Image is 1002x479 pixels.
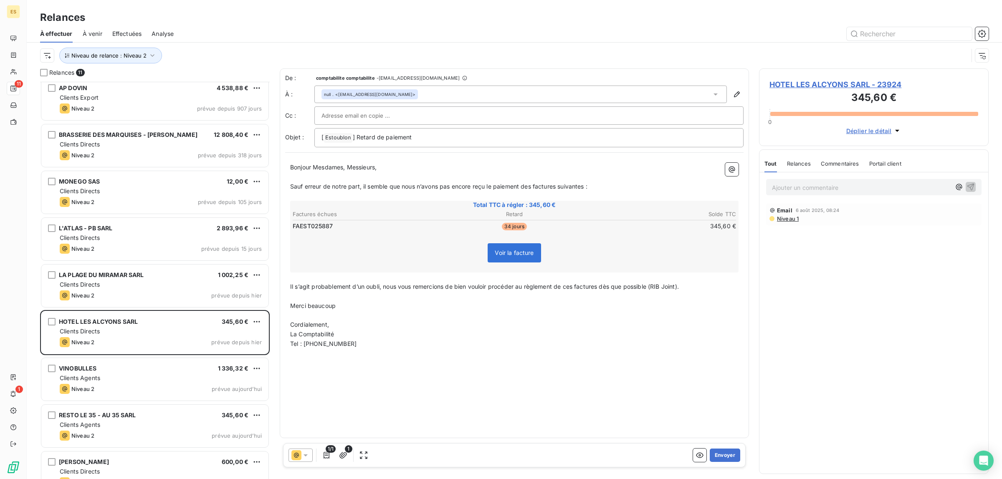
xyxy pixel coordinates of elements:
[222,318,248,325] span: 345,60 €
[290,164,377,171] span: Bonjour Mesdames, Messieurs,
[290,340,357,347] span: Tel : [PHONE_NUMBER]
[222,411,248,418] span: 345,60 €
[49,68,74,77] span: Relances
[211,339,262,345] span: prévue depuis hier
[60,421,100,428] span: Clients Agents
[285,74,314,82] span: De :
[440,210,588,219] th: Retard
[776,215,799,222] span: Niveau 1
[71,432,94,439] span: Niveau 2
[71,105,94,112] span: Niveau 2
[321,109,411,122] input: Adresse email en copie ...
[285,111,314,120] label: Cc :
[40,10,85,25] h3: Relances
[589,210,736,219] th: Solde TTC
[76,69,84,76] span: 11
[71,199,94,205] span: Niveau 2
[290,321,329,328] span: Cordialement,
[198,199,262,205] span: prévue depuis 105 jours
[152,30,174,38] span: Analyse
[214,131,248,138] span: 12 808,40 €
[7,5,20,18] div: ES
[83,30,102,38] span: À venir
[211,292,262,299] span: prévue depuis hier
[821,160,859,167] span: Commentaires
[218,365,249,372] span: 1 336,32 €
[218,271,249,278] span: 1 002,25 €
[777,207,792,214] span: Email
[212,386,262,392] span: prévue aujourd’hui
[222,458,248,465] span: 600,00 €
[502,223,527,230] span: 34 jours
[290,330,334,338] span: La Comptabilité
[60,328,100,335] span: Clients Directs
[290,302,336,309] span: Merci beaucoup
[7,82,20,95] a: 11
[377,76,460,81] span: - [EMAIL_ADDRESS][DOMAIN_NAME]
[59,458,109,465] span: [PERSON_NAME]
[589,222,736,231] td: 345,60 €
[59,48,162,63] button: Niveau de relance : Niveau 2
[60,187,100,194] span: Clients Directs
[844,126,904,136] button: Déplier le détail
[290,183,587,190] span: Sauf erreur de notre part, il semble que nous n’avons pas encore reçu le paiement des factures su...
[290,283,679,290] span: Il s’agit probablement d’un oubli, nous vous remercions de bien vouloir procéder au règlement de ...
[292,210,440,219] th: Factures échues
[71,339,94,345] span: Niveau 2
[495,249,534,256] span: Voir la facture
[60,234,100,241] span: Clients Directs
[345,445,352,453] span: 1
[847,27,972,40] input: Rechercher
[71,292,94,299] span: Niveau 2
[293,222,333,230] span: FAEST025887
[769,90,978,107] h3: 345,60 €
[15,80,23,88] span: 11
[796,208,840,213] span: 6 août 2025, 08:24
[291,201,737,209] span: Total TTC à régler : 345,60 €
[285,134,304,141] span: Objet :
[59,224,113,232] span: L'ATLAS - PB SARL
[40,30,73,38] span: À effectuer
[217,84,249,91] span: 4 538,88 €
[198,152,262,159] span: prévue depuis 318 jours
[710,449,740,462] button: Envoyer
[324,91,415,97] div: <[EMAIL_ADDRESS][DOMAIN_NAME]>
[787,160,811,167] span: Relances
[869,160,901,167] span: Portail client
[60,281,100,288] span: Clients Directs
[212,432,262,439] span: prévue aujourd’hui
[59,131,197,138] span: BRASSERIE DES MARQUISES - [PERSON_NAME]
[7,461,20,474] img: Logo LeanPay
[217,224,249,232] span: 2 893,96 €
[59,271,144,278] span: LA PLAGE DU MIRAMAR SARL
[764,160,777,167] span: Tout
[60,141,100,148] span: Clients Directs
[326,445,336,453] span: 1/1
[60,374,100,381] span: Clients Agents
[197,105,262,112] span: prévue depuis 907 jours
[974,451,994,471] div: Open Intercom Messenger
[324,133,352,143] span: Estoublon
[71,386,94,392] span: Niveau 2
[59,84,87,91] span: AP DOVIN
[59,178,100,185] span: MONEGO SAS
[201,245,262,252] span: prévue depuis 15 jours
[353,134,412,141] span: ] Retard de paiement
[316,76,375,81] span: comptabilite comptabilite
[40,82,270,479] div: grid
[60,94,99,101] span: Clients Export
[71,152,94,159] span: Niveau 2
[285,90,314,98] label: À :
[71,245,94,252] span: Niveau 2
[59,318,138,325] span: HOTEL LES ALCYONS SARL
[112,30,142,38] span: Effectuées
[15,386,23,393] span: 1
[321,134,324,141] span: [
[71,52,147,59] span: Niveau de relance : Niveau 2
[324,91,334,97] span: null .
[60,468,100,475] span: Clients Directs
[846,126,892,135] span: Déplier le détail
[59,411,136,418] span: RESTO LE 35 - AU 35 SARL
[227,178,248,185] span: 12,00 €
[768,118,772,125] span: 0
